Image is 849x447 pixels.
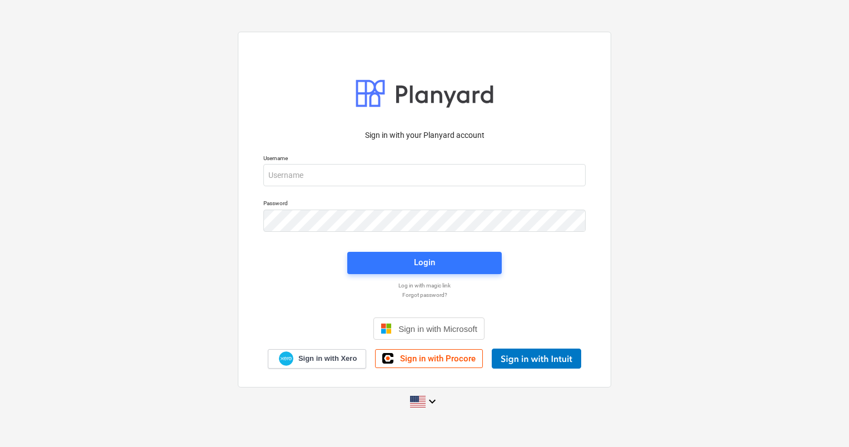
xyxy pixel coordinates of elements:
[258,282,591,289] a: Log in with magic link
[263,155,586,164] p: Username
[263,164,586,186] input: Username
[414,255,435,270] div: Login
[400,354,476,364] span: Sign in with Procore
[298,354,357,364] span: Sign in with Xero
[279,351,293,366] img: Xero logo
[268,349,367,369] a: Sign in with Xero
[398,324,477,334] span: Sign in with Microsoft
[263,130,586,141] p: Sign in with your Planyard account
[258,291,591,299] a: Forgot password?
[426,395,439,408] i: keyboard_arrow_down
[381,323,392,334] img: Microsoft logo
[263,200,586,209] p: Password
[347,252,502,274] button: Login
[375,349,483,368] a: Sign in with Procore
